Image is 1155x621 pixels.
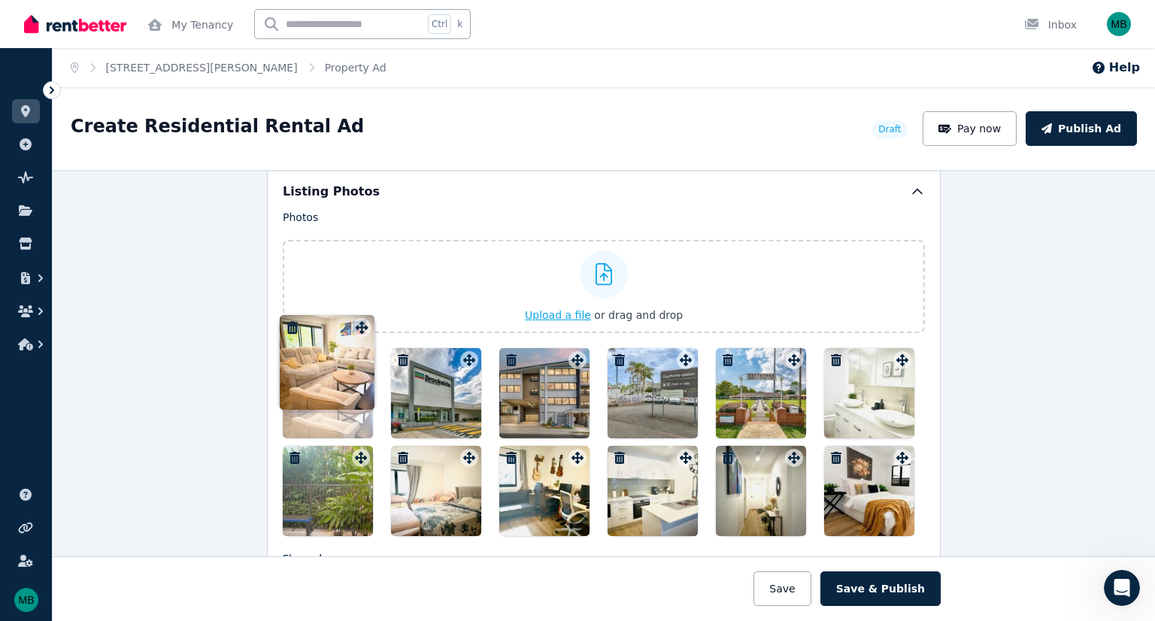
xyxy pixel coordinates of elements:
a: Property Ad [325,62,387,74]
button: Pay now [923,111,1017,146]
button: Save & Publish [820,571,941,606]
div: To sign up and create your ad, just click the Get Started option below 😊 [24,415,235,444]
div: Inbox [1024,17,1077,32]
span: Ctrl [428,14,451,34]
p: Photos [283,210,925,225]
b: What can we help you with [DATE]? [24,74,235,86]
button: go back [10,6,38,35]
span: Upload a file [525,309,591,321]
iframe: Intercom live chat [1104,570,1140,606]
h1: Create Residential Rental Ad [71,114,364,138]
button: Upload a file or drag and drop [525,307,683,323]
div: I'm a landlord looking for a tenant [86,109,290,142]
div: Close [264,6,291,33]
div: Is your property aResidentialProperty or aCommercialProperty? [12,154,247,201]
div: That's awesome. [24,267,235,282]
span: k [457,18,462,30]
div: Meda says… [12,214,289,259]
div: The RentBetter Team says… [12,258,289,471]
b: [DOMAIN_NAME] [24,335,123,347]
b: [DOMAIN_NAME] [24,349,123,361]
span: Draft [878,123,901,135]
div: The RentBetter Team says… [12,154,289,214]
img: Meda Balasooriya [1107,12,1131,36]
div: Residential Property [159,214,289,247]
button: Home [235,6,264,35]
div: That's awesome.We can help you find a tenant and you'll be able to create an ad on Australia's le... [12,258,247,453]
button: See Pricing [200,519,281,549]
p: Floor plans [283,551,925,566]
div: I'm a landlord looking for a tenant [98,118,277,133]
p: The team can also help [73,19,187,34]
button: Save [753,571,811,606]
div: We can help you find a tenant and you'll be able to create an ad on Australia's leading property ... [24,289,235,407]
div: Residential Property [171,223,277,238]
h5: Listing Photos [283,183,380,201]
div: On RentBetter, taking control and managing your property is easier than ever before. [24,22,235,66]
img: Meda Balasooriya [14,588,38,612]
div: Meda says… [12,109,289,154]
a: [STREET_ADDRESS][PERSON_NAME] [106,62,298,74]
b: Commercial [44,178,114,190]
h1: The RentBetter Team [73,8,199,19]
nav: Breadcrumb [53,48,405,87]
span: or drag and drop [594,309,683,321]
button: Publish Ad [1026,111,1137,146]
b: Residential [118,164,185,176]
div: Is your property a Property or a Property? [24,163,235,192]
b: [DOMAIN_NAME] [24,349,229,376]
button: Help [1091,59,1140,77]
img: Profile image for The RentBetter Team [43,8,67,32]
button: Find Out More [185,481,281,511]
img: RentBetter [24,13,126,35]
button: Get Started [99,481,182,511]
